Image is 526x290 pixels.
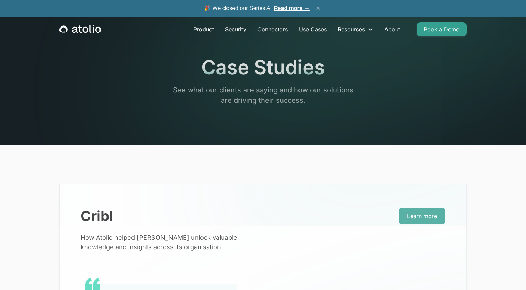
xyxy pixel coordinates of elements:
a: Read more → [274,5,310,11]
a: Book a Demo [417,22,467,36]
a: Use Cases [293,22,332,36]
div: Resources [338,25,365,33]
a: Security [220,22,252,36]
div: Resources [332,22,379,36]
a: About [379,22,406,36]
a: Connectors [252,22,293,36]
h2: Cribl [81,208,267,224]
h1: Case Studies [59,56,467,79]
a: Product [188,22,220,36]
a: home [59,25,101,34]
button: × [314,5,322,12]
p: How Atolio helped [PERSON_NAME] unlock valuable knowledge and insights across its organisation [81,233,267,252]
span: 🎉 We closed our Series A! [204,4,310,13]
a: Learn more [399,208,445,224]
p: See what our clients are saying and how our solutions are driving their success. [170,85,356,106]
